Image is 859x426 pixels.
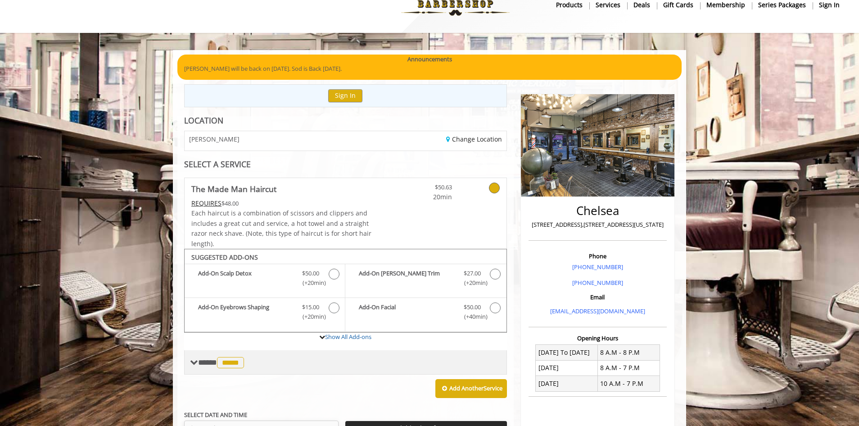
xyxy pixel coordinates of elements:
[399,192,452,202] span: 20min
[184,249,507,333] div: The Made Man Haircut Add-onS
[189,136,240,142] span: [PERSON_NAME]
[184,411,247,419] b: SELECT DATE AND TIME
[529,335,667,341] h3: Opening Hours
[350,269,502,290] label: Add-On Beard Trim
[184,160,507,169] div: SELECT A SERVICE
[459,312,485,321] span: (+40min )
[446,135,502,143] a: Change Location
[359,269,454,288] b: Add-On [PERSON_NAME] Trim
[198,302,293,321] b: Add-On Eyebrows Shaping
[597,360,660,376] td: 8 A.M - 7 P.M
[350,302,502,324] label: Add-On Facial
[536,376,598,391] td: [DATE]
[550,307,645,315] a: [EMAIL_ADDRESS][DOMAIN_NAME]
[464,302,481,312] span: $50.00
[536,345,598,360] td: [DATE] To [DATE]
[189,269,340,290] label: Add-On Scalp Detox
[191,198,372,208] div: $48.00
[325,333,371,341] a: Show All Add-ons
[302,269,319,278] span: $50.00
[399,178,452,202] a: $50.63
[328,89,362,102] button: Sign In
[435,379,507,398] button: Add AnotherService
[449,384,502,392] b: Add Another Service
[191,183,276,195] b: The Made Man Haircut
[191,199,222,207] span: This service needs some Advance to be paid before we block your appointment
[189,302,340,324] label: Add-On Eyebrows Shaping
[572,279,623,287] a: [PHONE_NUMBER]
[536,360,598,376] td: [DATE]
[298,278,324,288] span: (+20min )
[184,64,675,73] p: [PERSON_NAME] will be back on [DATE]. Sod is Back [DATE].
[597,376,660,391] td: 10 A.M - 7 P.M
[572,263,623,271] a: [PHONE_NUMBER]
[407,55,452,64] b: Announcements
[191,253,258,261] b: SUGGESTED ADD-ONS
[198,269,293,288] b: Add-On Scalp Detox
[298,312,324,321] span: (+20min )
[184,115,223,126] b: LOCATION
[359,302,454,321] b: Add-On Facial
[531,253,665,259] h3: Phone
[597,345,660,360] td: 8 A.M - 8 P.M
[191,209,371,247] span: Each haircut is a combination of scissors and clippers and includes a great cut and service, a ho...
[531,204,665,217] h2: Chelsea
[464,269,481,278] span: $27.00
[531,220,665,229] p: [STREET_ADDRESS],[STREET_ADDRESS][US_STATE]
[302,302,319,312] span: $15.00
[459,278,485,288] span: (+20min )
[531,294,665,300] h3: Email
